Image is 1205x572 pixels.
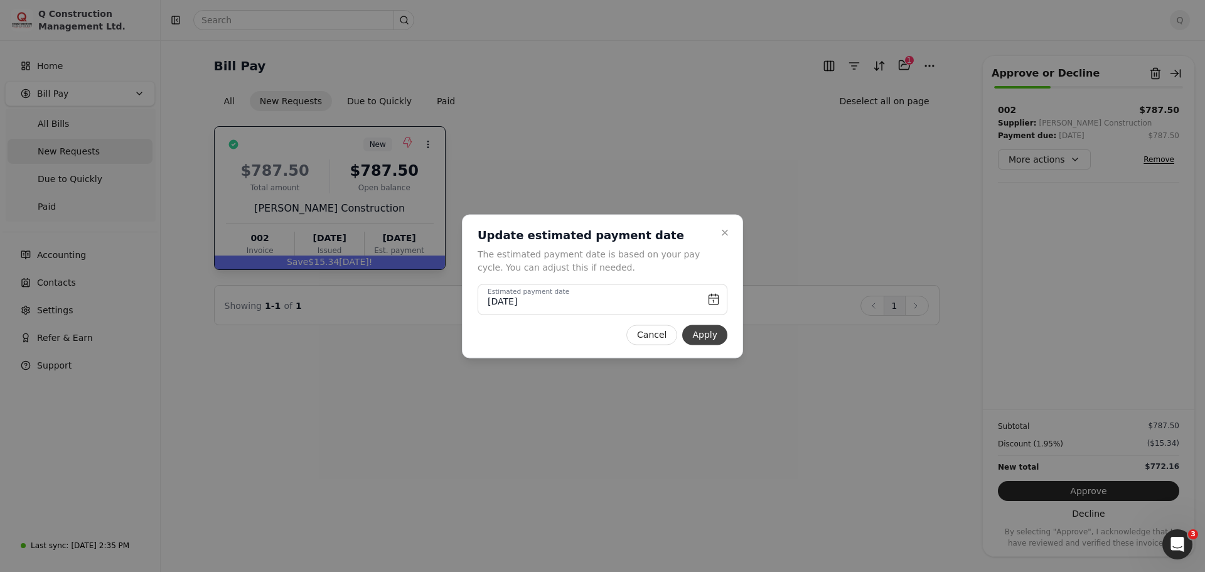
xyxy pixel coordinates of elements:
[478,284,727,315] button: Estimated payment date
[1188,529,1198,539] span: 3
[626,325,677,345] button: Cancel
[682,325,727,345] button: Apply
[478,247,712,274] p: The estimated payment date is based on your pay cycle. You can adjust this if needed.
[488,287,569,297] label: Estimated payment date
[478,227,712,242] h2: Update estimated payment date
[1162,529,1192,559] iframe: Intercom live chat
